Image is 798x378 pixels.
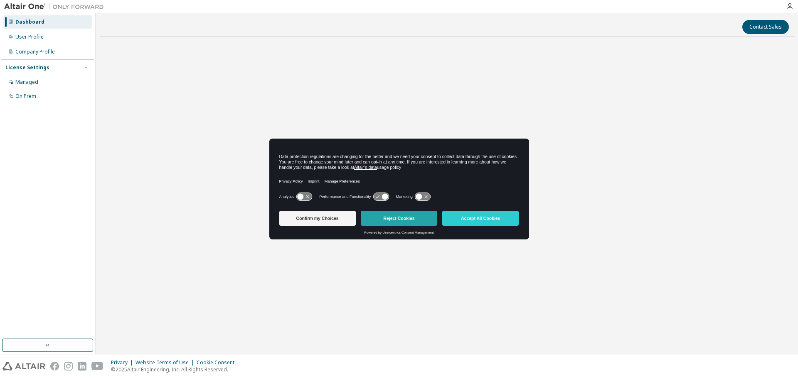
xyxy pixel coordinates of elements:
[111,366,239,373] p: © 2025 Altair Engineering, Inc. All Rights Reserved.
[2,362,45,371] img: altair_logo.svg
[742,20,789,34] button: Contact Sales
[64,362,73,371] img: instagram.svg
[15,93,36,100] div: On Prem
[197,359,239,366] div: Cookie Consent
[135,359,197,366] div: Website Terms of Use
[15,79,38,85] div: Managed
[78,362,86,371] img: linkedin.svg
[111,359,135,366] div: Privacy
[50,362,59,371] img: facebook.svg
[15,49,55,55] div: Company Profile
[91,362,103,371] img: youtube.svg
[15,34,44,40] div: User Profile
[4,2,108,11] img: Altair One
[15,19,44,25] div: Dashboard
[5,64,49,71] div: License Settings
